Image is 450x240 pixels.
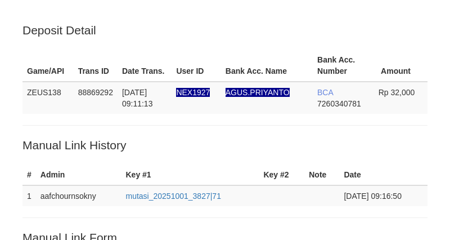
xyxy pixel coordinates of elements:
[22,82,74,114] td: ZEUS138
[176,88,210,97] span: Nama rekening ada tanda titik/strip, harap diedit
[339,185,427,206] td: [DATE] 09:16:50
[22,22,427,38] p: Deposit Detail
[172,50,220,82] th: User ID
[221,50,313,82] th: Bank Acc. Name
[226,88,290,97] span: Nama rekening ada tanda titik/strip, harap diedit
[22,165,36,185] th: #
[374,50,427,82] th: Amount
[74,82,118,114] td: 88869292
[22,185,36,206] td: 1
[317,88,333,97] span: BCA
[317,99,361,108] span: Copy 7260340781 to clipboard
[313,50,374,82] th: Bank Acc. Number
[22,50,74,82] th: Game/API
[125,192,220,201] a: mutasi_20251001_3827|71
[122,88,153,108] span: [DATE] 09:11:13
[118,50,172,82] th: Date Trans.
[22,137,427,153] p: Manual Link History
[121,165,259,185] th: Key #1
[74,50,118,82] th: Trans ID
[339,165,427,185] th: Date
[379,88,415,97] span: Rp 32,000
[36,185,121,206] td: aafchournsokny
[259,165,304,185] th: Key #2
[36,165,121,185] th: Admin
[304,165,339,185] th: Note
